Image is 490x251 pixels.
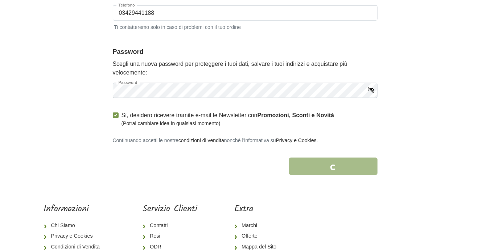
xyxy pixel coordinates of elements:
[113,47,378,57] legend: Password
[44,231,106,242] a: Privacy e Cookies
[319,204,446,229] iframe: fb:page Facebook Social Plugin
[234,204,282,214] h5: Extra
[44,220,106,231] a: Chi Siamo
[258,112,334,118] strong: Promozioni, Sconti e Novità
[143,204,197,214] h5: Servizio Clienti
[113,22,378,31] small: Ti contatteremo solo in caso di problemi con il tuo ordine
[113,137,318,143] small: Continuando accetti le nostre nonchè l'informativa su .
[116,81,140,85] label: Password
[178,137,224,143] a: condizioni di vendita
[143,231,197,242] a: Resi
[276,137,317,143] a: Privacy e Cookies
[234,231,282,242] a: Offerte
[234,220,282,231] a: Marchi
[113,60,378,77] p: Scegli una nuova password per proteggere i tuoi dati, salvare i tuoi indirizzi e acquistare più v...
[116,3,137,7] label: Telefono
[143,220,197,231] a: Contatti
[122,111,334,127] label: Sì, desidero ricevere tramite e-mail le Newsletter con
[113,5,378,21] input: Telefono
[122,120,334,127] small: (Potrai cambiare idea in qualsiasi momento)
[44,204,106,214] h5: Informazioni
